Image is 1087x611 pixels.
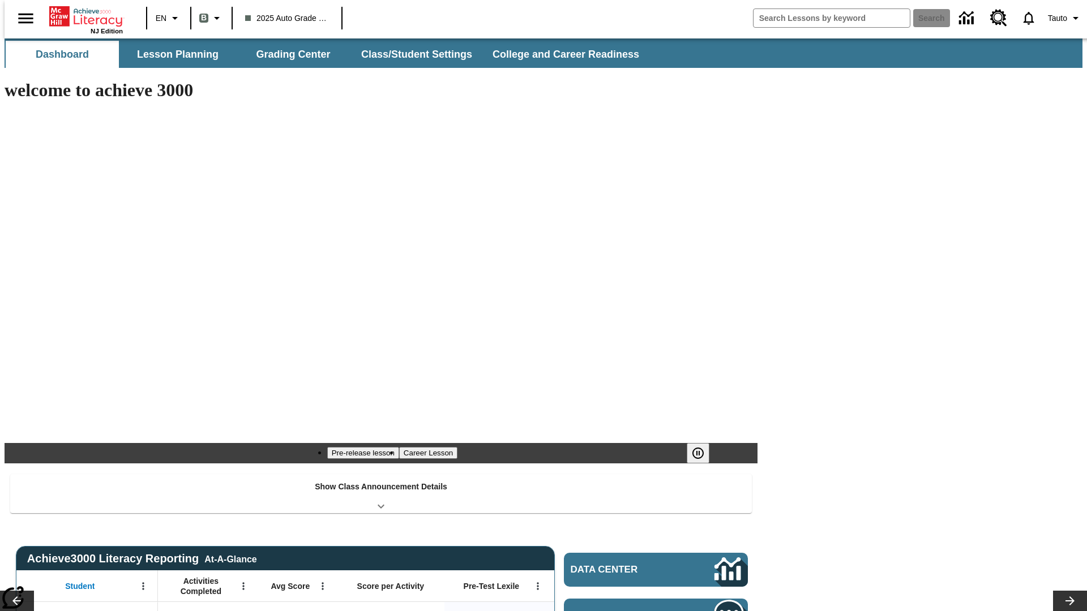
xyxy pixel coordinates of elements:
[315,481,447,493] p: Show Class Announcement Details
[164,576,238,596] span: Activities Completed
[464,581,520,591] span: Pre-Test Lexile
[65,581,95,591] span: Student
[571,564,677,575] span: Data Center
[687,443,709,463] button: Pause
[5,80,758,101] h1: welcome to achieve 3000
[151,8,187,28] button: Language: EN, Select a language
[9,2,42,35] button: Open side menu
[271,581,310,591] span: Avg Score
[399,447,457,459] button: Slide 2 Career Lesson
[352,41,481,68] button: Class/Student Settings
[1048,12,1067,24] span: Tauto
[195,8,228,28] button: Boost Class color is gray green. Change class color
[204,552,256,565] div: At-A-Glance
[687,443,721,463] div: Pause
[5,41,649,68] div: SubNavbar
[529,578,546,595] button: Open Menu
[1043,8,1087,28] button: Profile/Settings
[6,41,119,68] button: Dashboard
[357,581,425,591] span: Score per Activity
[483,41,648,68] button: College and Career Readiness
[49,4,123,35] div: Home
[327,447,399,459] button: Slide 1 Pre-release lesson
[91,28,123,35] span: NJ Edition
[121,41,234,68] button: Lesson Planning
[235,578,252,595] button: Open Menu
[952,3,983,34] a: Data Center
[201,11,207,25] span: B
[245,12,329,24] span: 2025 Auto Grade 1 B
[754,9,910,27] input: search field
[237,41,350,68] button: Grading Center
[983,3,1014,33] a: Resource Center, Will open in new tab
[156,12,166,24] span: EN
[314,578,331,595] button: Open Menu
[564,553,748,587] a: Data Center
[5,38,1082,68] div: SubNavbar
[49,5,123,28] a: Home
[1053,591,1087,611] button: Lesson carousel, Next
[135,578,152,595] button: Open Menu
[27,552,257,565] span: Achieve3000 Literacy Reporting
[1014,3,1043,33] a: Notifications
[10,474,752,513] div: Show Class Announcement Details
